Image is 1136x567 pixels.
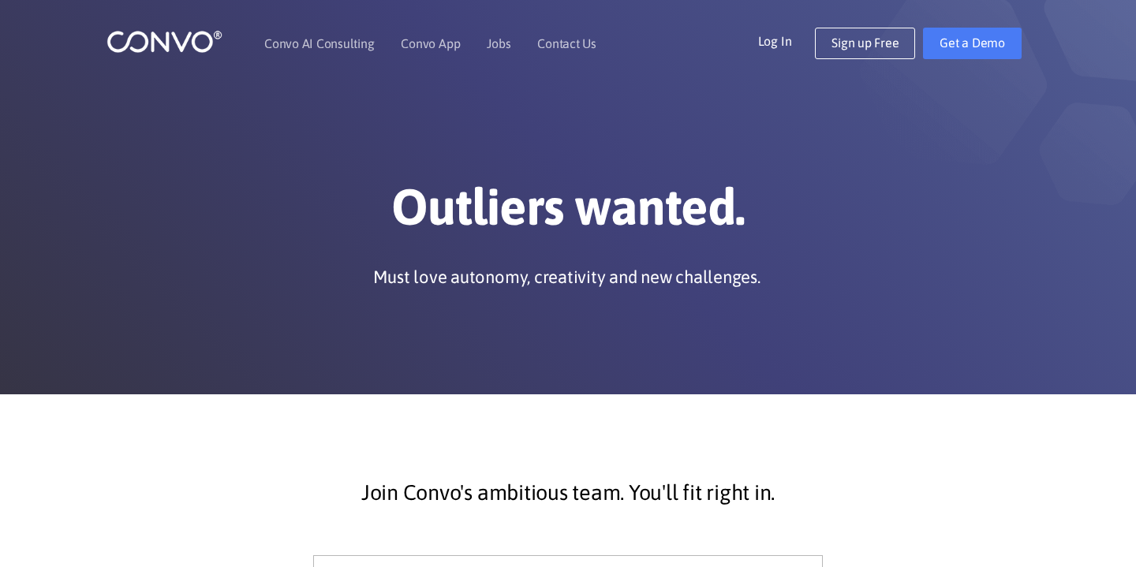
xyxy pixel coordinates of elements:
[758,28,816,53] a: Log In
[401,37,460,50] a: Convo App
[487,37,510,50] a: Jobs
[923,28,1022,59] a: Get a Demo
[106,29,222,54] img: logo_1.png
[130,177,1006,249] h1: Outliers wanted.
[142,473,994,513] p: Join Convo's ambitious team. You'll fit right in.
[373,265,760,289] p: Must love autonomy, creativity and new challenges.
[815,28,915,59] a: Sign up Free
[264,37,374,50] a: Convo AI Consulting
[537,37,596,50] a: Contact Us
